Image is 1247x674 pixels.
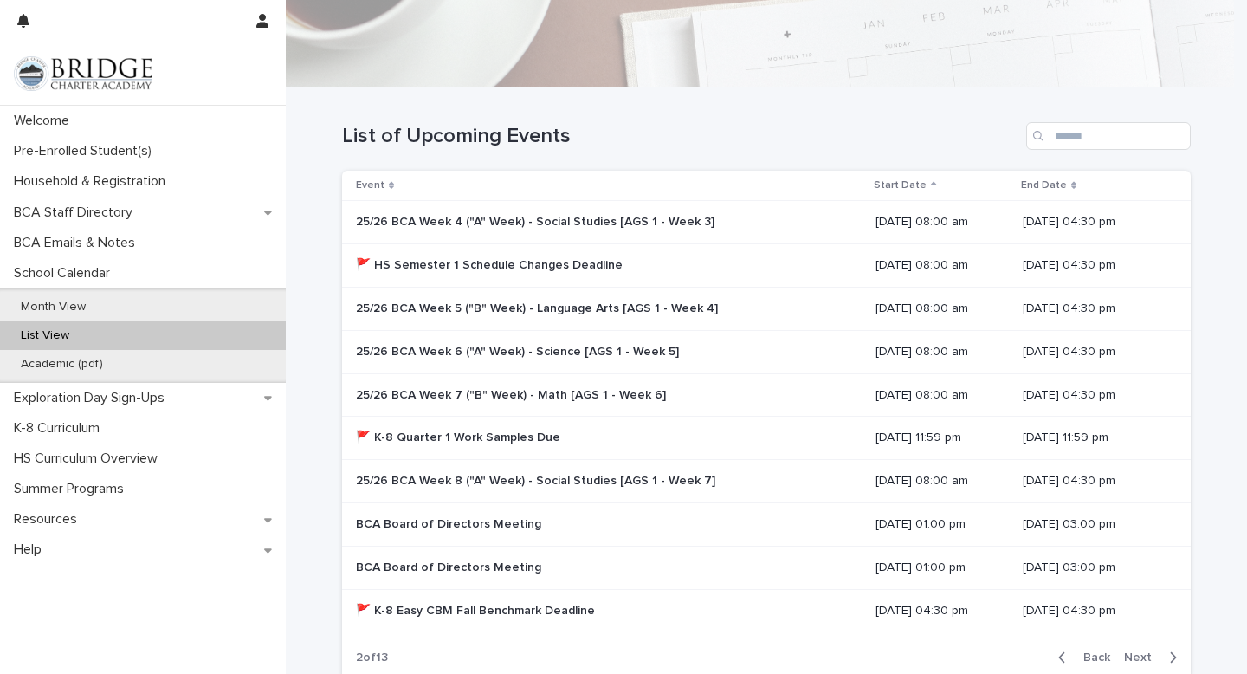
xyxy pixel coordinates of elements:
[1023,215,1163,230] p: [DATE] 04:30 pm
[1023,517,1163,532] p: [DATE] 03:00 pm
[875,561,1008,575] p: [DATE] 01:00 pm
[342,460,1191,503] tr: 25/26 BCA Week 8 ("A" Week) - Social Studies [AGS 1 - Week 7]25/26 BCA Week 8 ("A" Week) - Social...
[7,113,83,129] p: Welcome
[356,176,384,195] p: Event
[1044,650,1117,665] button: Back
[356,298,721,316] p: 25/26 BCA Week 5 ("B" Week) - Language Arts [AGS 1 - Week 4]
[356,385,669,403] p: 25/26 BCA Week 7 ("B" Week) - Math [AGS 1 - Week 6]
[1023,561,1163,575] p: [DATE] 03:00 pm
[356,211,718,230] p: 25/26 BCA Week 4 ("A" Week) - Social Studies [AGS 1 - Week 3]
[875,215,1008,230] p: [DATE] 08:00 am
[1023,301,1163,316] p: [DATE] 04:30 pm
[342,244,1191,288] tr: 🚩 HS Semester 1 Schedule Changes Deadline🚩 HS Semester 1 Schedule Changes Deadline [DATE] 08:00 a...
[875,604,1008,619] p: [DATE] 04:30 pm
[342,124,1019,149] h1: List of Upcoming Events
[7,511,91,528] p: Resources
[1023,431,1163,445] p: [DATE] 11:59 pm
[342,546,1191,589] tr: BCA Board of Directors MeetingBCA Board of Directors Meeting [DATE] 01:00 pm[DATE] 03:00 pm
[1073,651,1110,664] span: Back
[875,301,1008,316] p: [DATE] 08:00 am
[7,420,113,437] p: K-8 Curriculum
[356,514,545,532] p: BCA Board of Directors Meeting
[7,390,178,406] p: Exploration Day Sign-Ups
[7,328,83,343] p: List View
[356,255,626,273] p: 🚩 HS Semester 1 Schedule Changes Deadline
[342,201,1191,244] tr: 25/26 BCA Week 4 ("A" Week) - Social Studies [AGS 1 - Week 3]25/26 BCA Week 4 ("A" Week) - Social...
[1026,122,1191,150] input: Search
[7,173,179,190] p: Household & Registration
[7,143,165,159] p: Pre-Enrolled Student(s)
[7,481,138,497] p: Summer Programs
[7,357,117,372] p: Academic (pdf)
[356,341,682,360] p: 25/26 BCA Week 6 ("A" Week) - Science [AGS 1 - Week 5]
[1021,176,1067,195] p: End Date
[1023,345,1163,360] p: [DATE] 04:30 pm
[1023,388,1163,403] p: [DATE] 04:30 pm
[7,235,149,251] p: BCA Emails & Notes
[875,431,1008,445] p: [DATE] 11:59 pm
[875,474,1008,489] p: [DATE] 08:00 am
[7,204,146,221] p: BCA Staff Directory
[1117,650,1191,665] button: Next
[7,265,124,282] p: School Calendar
[875,258,1008,273] p: [DATE] 08:00 am
[1124,651,1162,664] span: Next
[1023,258,1163,273] p: [DATE] 04:30 pm
[356,427,564,445] p: 🚩 K-8 Quarter 1 Work Samples Due
[356,557,545,575] p: BCA Board of Directors Meeting
[14,56,152,91] img: V1C1m3IdTEidaUdm9Hs0
[874,176,927,195] p: Start Date
[875,345,1008,360] p: [DATE] 08:00 am
[7,541,55,558] p: Help
[342,589,1191,632] tr: 🚩 K-8 Easy CBM Fall Benchmark Deadline🚩 K-8 Easy CBM Fall Benchmark Deadline [DATE] 04:30 pm[DATE...
[342,287,1191,330] tr: 25/26 BCA Week 5 ("B" Week) - Language Arts [AGS 1 - Week 4]25/26 BCA Week 5 ("B" Week) - Languag...
[342,502,1191,546] tr: BCA Board of Directors MeetingBCA Board of Directors Meeting [DATE] 01:00 pm[DATE] 03:00 pm
[342,330,1191,373] tr: 25/26 BCA Week 6 ("A" Week) - Science [AGS 1 - Week 5]25/26 BCA Week 6 ("A" Week) - Science [AGS ...
[875,388,1008,403] p: [DATE] 08:00 am
[342,373,1191,417] tr: 25/26 BCA Week 7 ("B" Week) - Math [AGS 1 - Week 6]25/26 BCA Week 7 ("B" Week) - Math [AGS 1 - We...
[7,450,171,467] p: HS Curriculum Overview
[356,470,719,489] p: 25/26 BCA Week 8 ("A" Week) - Social Studies [AGS 1 - Week 7]
[342,417,1191,460] tr: 🚩 K-8 Quarter 1 Work Samples Due🚩 K-8 Quarter 1 Work Samples Due [DATE] 11:59 pm[DATE] 11:59 pm
[1023,474,1163,489] p: [DATE] 04:30 pm
[356,600,598,619] p: 🚩 K-8 Easy CBM Fall Benchmark Deadline
[7,300,100,314] p: Month View
[1023,604,1163,619] p: [DATE] 04:30 pm
[875,517,1008,532] p: [DATE] 01:00 pm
